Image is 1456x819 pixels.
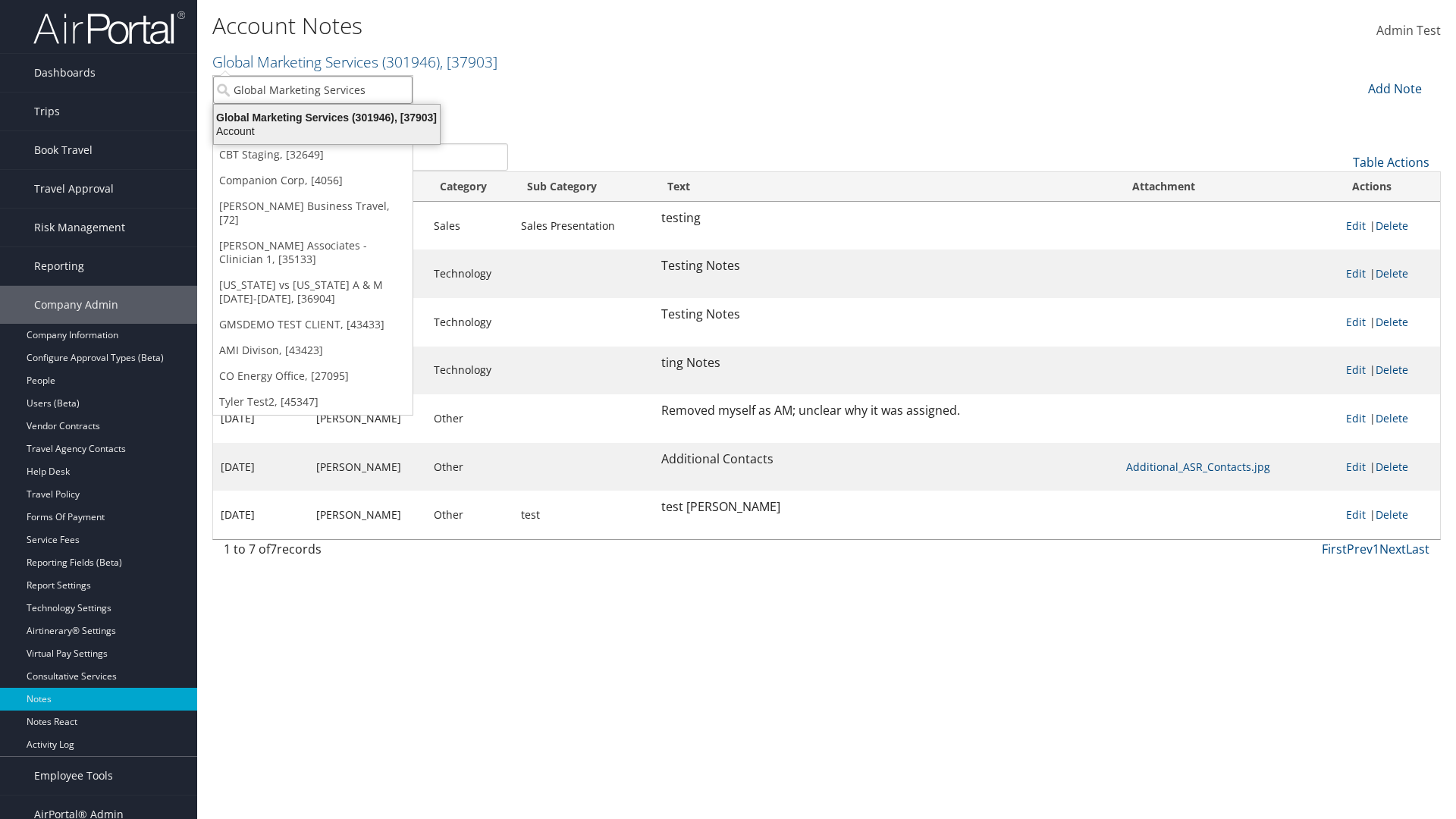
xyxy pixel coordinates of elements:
a: Edit [1346,411,1366,425]
td: Technology [426,249,513,298]
span: Book Travel [34,131,93,169]
th: Category: activate to sort column ascending [426,172,513,202]
a: [PERSON_NAME] Associates - Clinician 1, [35133] [213,233,413,272]
a: [US_STATE] vs [US_STATE] A & M [DATE]-[DATE], [36904] [213,272,413,312]
td: Other [426,443,513,491]
th: Actions [1338,172,1440,202]
span: 7 [270,541,277,557]
a: Prev [1347,541,1373,557]
a: Edit [1346,507,1366,522]
a: Delete [1376,411,1408,425]
td: Technology [426,347,513,395]
td: Other [426,394,513,443]
span: Admin Test [1376,22,1441,39]
p: Testing Notes [661,256,1111,276]
a: Global Marketing Services [212,52,497,72]
td: Sales [426,202,513,250]
a: Additional_ASR_Contacts.jpg [1126,460,1270,474]
p: Testing Notes [661,305,1111,325]
a: Tyler Test2, [45347] [213,389,413,415]
p: testing [661,209,1111,228]
div: Global Marketing Services (301946), [37903] [205,111,449,124]
a: Delete [1376,218,1408,233]
a: 1 [1373,541,1379,557]
p: ting Notes [661,353,1111,373]
td: Technology [426,298,513,347]
a: Edit [1346,460,1366,474]
a: Edit [1346,315,1366,329]
span: Reporting [34,247,84,285]
td: [PERSON_NAME] [309,491,426,539]
span: Company Admin [34,286,118,324]
a: Companion Corp, [4056] [213,168,413,193]
td: | [1338,298,1440,347]
td: | [1338,249,1440,298]
a: Delete [1376,460,1408,474]
span: Trips [34,93,60,130]
td: test [513,491,654,539]
a: CBT Staging, [32649] [213,142,413,168]
p: Removed myself as AM; unclear why it was assigned. [661,401,1111,421]
a: Edit [1346,218,1366,233]
td: | [1338,443,1440,491]
td: | [1338,394,1440,443]
a: GMSDEMO TEST CLIENT, [43433] [213,312,413,337]
th: Sub Category: activate to sort column ascending [513,172,654,202]
a: [PERSON_NAME] Business Travel, [72] [213,193,413,233]
td: | [1338,347,1440,395]
span: Dashboards [34,54,96,92]
td: | [1338,202,1440,250]
span: Travel Approval [34,170,114,208]
td: Sales Presentation [513,202,654,250]
a: First [1322,541,1347,557]
a: Delete [1376,507,1408,522]
a: Last [1406,541,1429,557]
a: Next [1379,541,1406,557]
input: Search Accounts [213,76,413,104]
td: [PERSON_NAME] [309,443,426,491]
a: Delete [1376,362,1408,377]
th: Attachment: activate to sort column ascending [1119,172,1338,202]
span: ( 301946 ) [382,52,440,72]
img: airportal-logo.png [33,10,185,45]
a: Delete [1376,315,1408,329]
p: Additional Contacts [661,450,1111,469]
td: [DATE] [213,491,309,539]
p: test [PERSON_NAME] [661,497,1111,517]
span: , [ 37903 ] [440,52,497,72]
td: [DATE] [213,394,309,443]
h1: Account Notes [212,10,1031,42]
span: Employee Tools [34,757,113,795]
td: | [1338,491,1440,539]
div: Account [205,124,449,138]
a: Admin Test [1376,8,1441,55]
a: AMI Divison, [43423] [213,337,413,363]
a: Delete [1376,266,1408,281]
th: Text: activate to sort column ascending [654,172,1119,202]
td: [DATE] [213,443,309,491]
span: Risk Management [34,209,125,246]
div: Add Note [1357,80,1429,98]
a: Table Actions [1353,154,1429,171]
td: Other [426,491,513,539]
div: 1 to 7 of records [224,540,508,566]
a: Edit [1346,266,1366,281]
td: [PERSON_NAME] [309,394,426,443]
a: Edit [1346,362,1366,377]
a: CO Energy Office, [27095] [213,363,413,389]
